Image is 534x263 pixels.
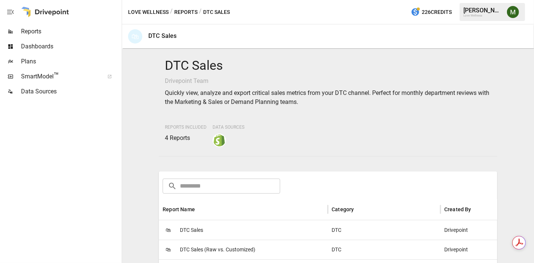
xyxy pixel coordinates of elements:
[328,220,440,240] div: DTC
[408,5,455,19] button: 226Credits
[165,89,491,107] p: Quickly view, analyze and export critical sales metrics from your DTC channel. Perfect for monthl...
[21,72,99,81] span: SmartModel
[174,8,198,17] button: Reports
[463,14,502,17] div: Love Wellness
[165,77,491,86] p: Drivepoint Team
[170,8,173,17] div: /
[196,204,206,215] button: Sort
[463,7,502,14] div: [PERSON_NAME]
[54,71,59,80] span: ™
[502,2,523,23] button: Meredith Lacasse
[163,206,195,212] div: Report Name
[148,32,176,39] div: DTC Sales
[128,29,142,44] div: 🛍
[328,240,440,259] div: DTC
[165,58,491,74] h4: DTC Sales
[21,27,120,36] span: Reports
[21,42,120,51] span: Dashboards
[213,134,225,146] img: shopify
[163,244,174,255] span: 🛍
[199,8,202,17] div: /
[354,204,365,215] button: Sort
[163,224,174,236] span: 🛍
[472,204,483,215] button: Sort
[507,6,519,18] img: Meredith Lacasse
[180,221,203,240] span: DTC Sales
[332,206,354,212] div: Category
[128,8,169,17] button: Love Wellness
[444,206,471,212] div: Created By
[422,8,452,17] span: 226 Credits
[165,134,207,143] p: 4 Reports
[21,57,120,66] span: Plans
[213,125,244,130] span: Data Sources
[21,87,120,96] span: Data Sources
[165,125,207,130] span: Reports Included
[180,240,255,259] span: DTC Sales (Raw vs. Customized)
